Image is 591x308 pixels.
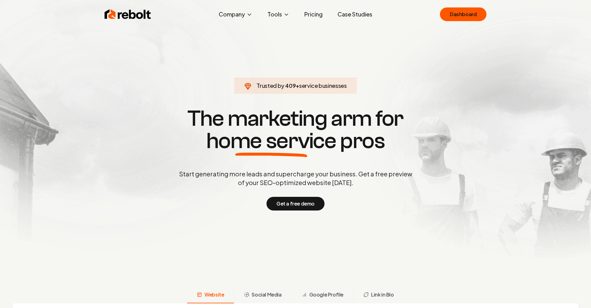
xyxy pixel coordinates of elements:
p: Start generating more leads and supercharge your business. Get a free preview of your SEO-optimiz... [178,170,414,187]
a: Pricing [299,8,328,20]
button: Website [187,287,234,303]
span: Link in Bio [371,291,394,298]
button: Link in Bio [353,287,404,303]
span: service businesses [299,82,347,89]
span: home service [206,130,336,152]
a: Case Studies [333,8,377,20]
span: Google Profile [309,291,343,298]
span: Trusted by [257,82,284,89]
button: Social Media [234,287,291,303]
button: Tools [262,8,294,20]
button: Company [214,8,257,20]
button: Google Profile [292,287,353,303]
span: + [296,82,299,89]
button: Get a free demo [266,197,325,211]
h1: The marketing arm for pros [147,107,445,152]
a: Dashboard [440,7,486,21]
span: Social Media [252,291,281,298]
span: 409 [285,81,296,90]
img: Rebolt Logo [105,8,151,20]
span: Website [204,291,224,298]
